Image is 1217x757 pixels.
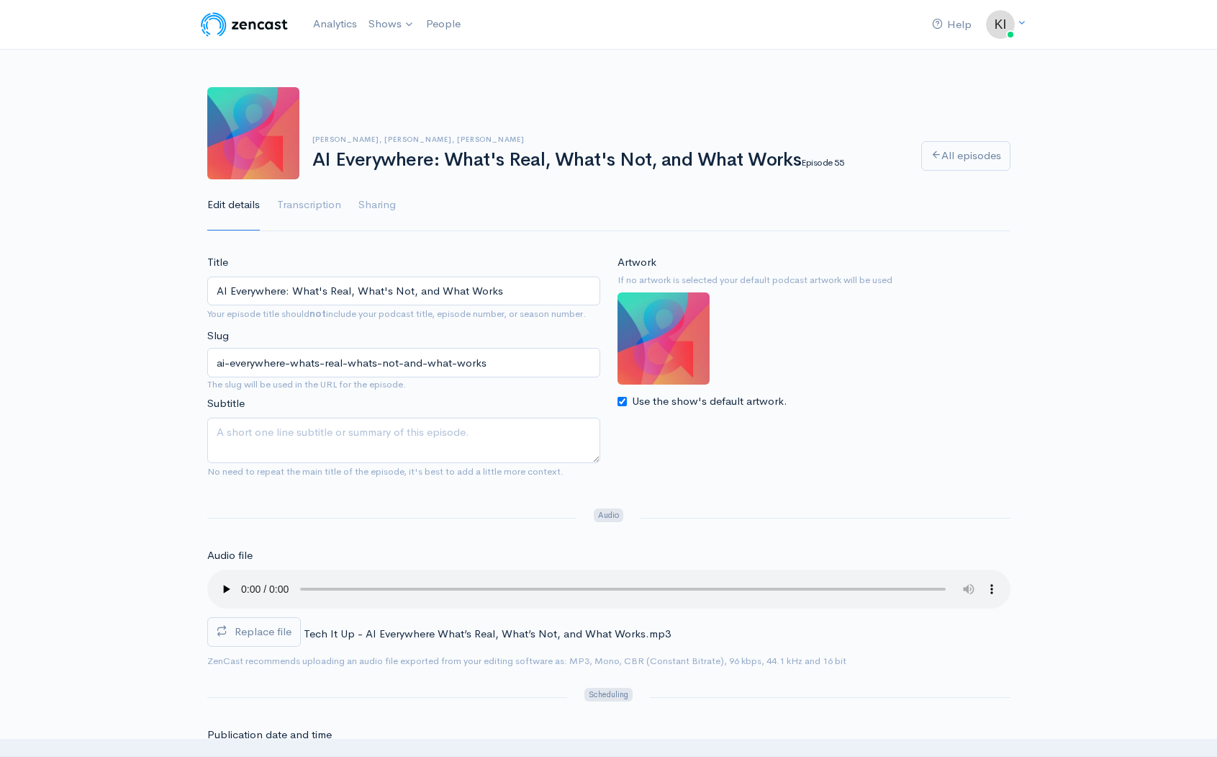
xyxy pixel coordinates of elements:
[363,9,420,40] a: Shows
[207,377,600,392] small: The slug will be used in the URL for the episode.
[358,179,396,231] a: Sharing
[801,156,843,169] small: Episode 55
[304,627,671,640] span: Tech It Up - AI Everywhere What’s Real, What’s Not, and What Works.mp3
[207,348,600,377] input: title-of-episode
[207,254,228,271] label: Title
[277,179,341,231] a: Transcription
[207,277,600,306] input: What is the episode's title?
[309,308,326,320] strong: not
[632,393,787,410] label: Use the show's default artwork.
[207,727,332,743] label: Publication date and time
[617,273,1010,287] small: If no artwork is selected your default podcast artwork will be used
[207,465,564,478] small: No need to repeat the main title of the episode, it's best to add a little more context.
[207,547,253,564] label: Audio file
[584,688,632,702] span: Scheduling
[986,10,1015,39] img: ...
[312,135,904,143] h6: [PERSON_NAME], [PERSON_NAME], [PERSON_NAME]
[594,509,623,522] span: Audio
[1168,708,1203,743] iframe: gist-messenger-bubble-iframe
[199,10,290,39] img: ZenCast Logo
[207,308,586,320] small: Your episode title should include your podcast title, episode number, or season number.
[207,328,229,344] label: Slug
[312,150,904,171] h1: AI Everywhere: What's Real, What's Not, and What Works
[420,9,466,40] a: People
[207,179,260,231] a: Edit details
[235,624,291,638] span: Replace file
[617,254,656,271] label: Artwork
[926,9,977,40] a: Help
[207,655,846,667] small: ZenCast recommends uploading an audio file exported from your editing software as: MP3, Mono, CBR...
[307,9,363,40] a: Analytics
[921,141,1010,171] a: All episodes
[207,395,245,412] label: Subtitle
